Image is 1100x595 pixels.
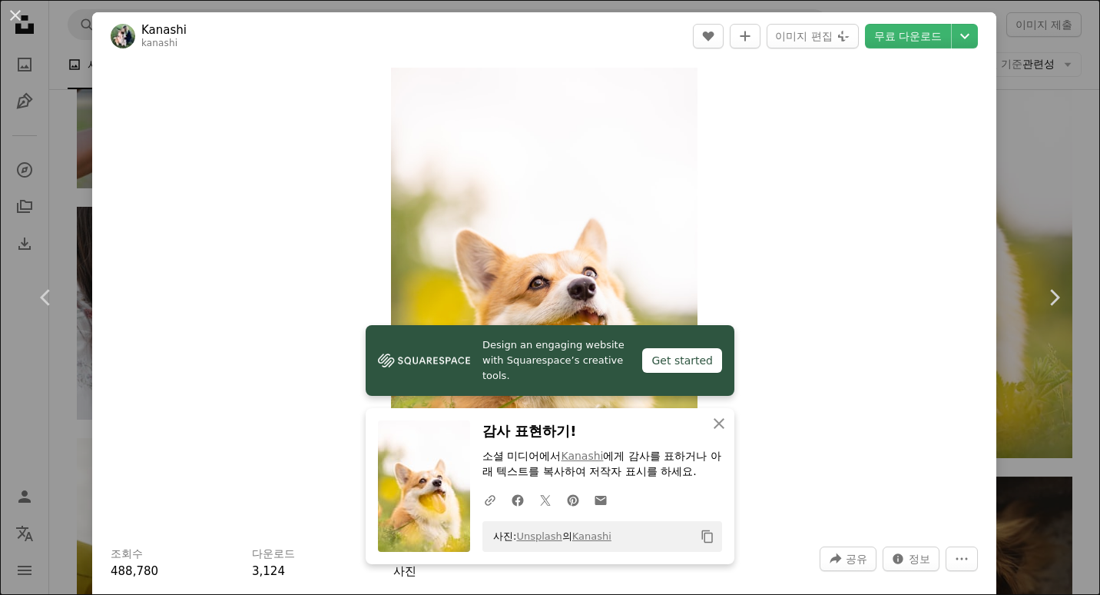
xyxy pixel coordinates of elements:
button: 좋아요 [693,24,724,48]
span: 정보 [909,547,930,570]
a: Twitter에 공유 [532,484,559,515]
button: 컬렉션에 추가 [730,24,760,48]
h3: 조회수 [111,547,143,562]
a: kanashi [141,38,177,48]
a: Unsplash [516,530,562,542]
span: 사진: 의 [485,524,611,549]
span: 488,780 [111,564,158,578]
button: 이 이미지 확대 [391,68,697,528]
button: 더 많은 작업 [946,547,978,571]
a: Kanashi [561,450,603,462]
a: Design an engaging website with Squarespace’s creative tools.Get started [366,325,734,396]
a: Kanashi [141,22,187,38]
a: 다음 [1008,224,1100,371]
img: file-1606177908946-d1eed1cbe4f5image [378,349,470,372]
span: 공유 [846,547,867,570]
button: 이 이미지 관련 통계 [883,547,939,571]
a: 사진 [393,564,416,578]
button: 클립보드에 복사하기 [694,524,721,550]
h3: 다운로드 [252,547,295,562]
a: 무료 다운로드 [865,24,951,48]
a: Facebook에 공유 [504,484,532,515]
p: 소셜 미디어에서 에게 감사를 표하거나 아래 텍스트를 복사하여 저작자 표시를 하세요. [482,449,722,480]
button: 이미지 편집 [767,24,858,48]
h3: 감사 표현하기! [482,420,722,443]
span: Design an engaging website with Squarespace’s creative tools. [482,337,630,384]
button: 이 이미지 공유 [820,547,876,571]
button: 다운로드 크기 선택 [952,24,978,48]
div: Get started [642,348,722,373]
a: 이메일로 공유에 공유 [587,484,615,515]
img: 프리스비를 입에 물고 풀밭에 누워 있는 개 [391,68,697,528]
a: Kanashi [572,530,611,542]
span: 3,124 [252,564,285,578]
img: Kanashi의 프로필로 이동 [111,24,135,48]
a: Pinterest에 공유 [559,484,587,515]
